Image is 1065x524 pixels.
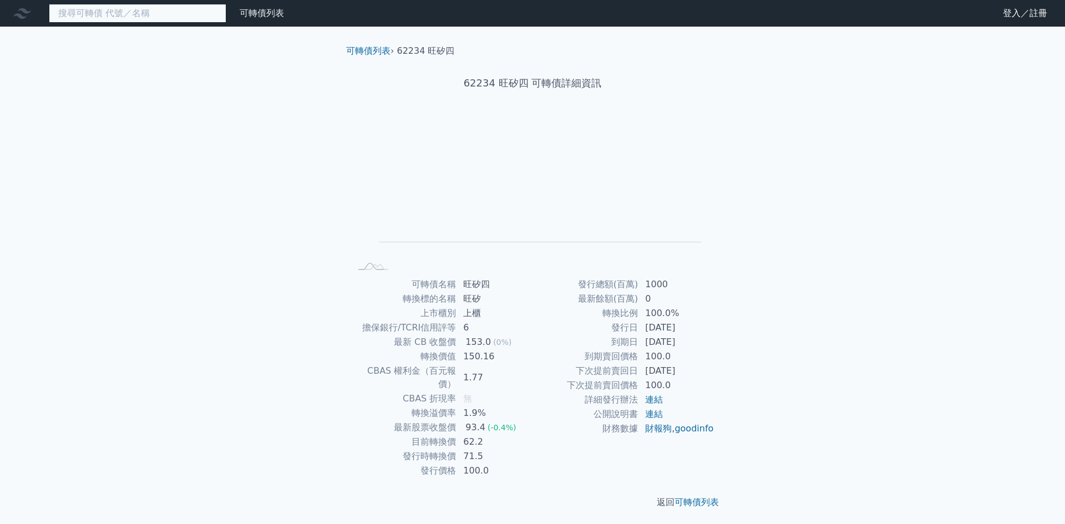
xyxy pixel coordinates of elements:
[351,292,457,306] td: 轉換標的名稱
[457,406,532,420] td: 1.9%
[457,435,532,449] td: 62.2
[397,44,455,58] li: 62234 旺矽四
[1010,471,1065,524] div: 聊天小工具
[351,277,457,292] td: 可轉債名稱
[532,407,638,421] td: 公開說明書
[674,423,713,434] a: goodinfo
[346,44,394,58] li: ›
[351,406,457,420] td: 轉換溢價率
[463,335,493,349] div: 153.0
[645,423,672,434] a: 財報狗
[351,335,457,349] td: 最新 CB 收盤價
[457,292,532,306] td: 旺矽
[49,4,226,23] input: 搜尋可轉債 代號／名稱
[638,364,714,378] td: [DATE]
[638,277,714,292] td: 1000
[674,497,719,507] a: 可轉債列表
[645,409,663,419] a: 連結
[351,449,457,464] td: 發行時轉換價
[351,391,457,406] td: CBAS 折現率
[532,364,638,378] td: 下次提前賣回日
[351,306,457,320] td: 上市櫃別
[645,394,663,405] a: 連結
[351,435,457,449] td: 目前轉換價
[457,464,532,478] td: 100.0
[532,320,638,335] td: 發行日
[638,378,714,393] td: 100.0
[532,277,638,292] td: 發行總額(百萬)
[532,393,638,407] td: 詳細發行辦法
[463,421,488,434] div: 93.4
[532,421,638,436] td: 財務數據
[457,277,532,292] td: 旺矽四
[457,349,532,364] td: 150.16
[532,349,638,364] td: 到期賣回價格
[994,4,1056,22] a: 登入／註冊
[351,320,457,335] td: 擔保銀行/TCRI信用評等
[532,306,638,320] td: 轉換比例
[240,8,284,18] a: 可轉債列表
[346,45,390,56] a: 可轉債列表
[337,496,728,509] p: 返回
[638,421,714,436] td: ,
[351,464,457,478] td: 發行價格
[351,364,457,391] td: CBAS 權利金（百元報價）
[457,306,532,320] td: 上櫃
[493,338,511,347] span: (0%)
[351,349,457,364] td: 轉換價值
[457,364,532,391] td: 1.77
[532,378,638,393] td: 下次提前賣回價格
[457,449,532,464] td: 71.5
[463,393,472,404] span: 無
[532,335,638,349] td: 到期日
[488,423,516,432] span: (-0.4%)
[638,292,714,306] td: 0
[337,75,728,91] h1: 62234 旺矽四 可轉債詳細資訊
[351,420,457,435] td: 最新股票收盤價
[369,126,702,258] g: Chart
[638,349,714,364] td: 100.0
[457,320,532,335] td: 6
[638,335,714,349] td: [DATE]
[532,292,638,306] td: 最新餘額(百萬)
[638,320,714,335] td: [DATE]
[638,306,714,320] td: 100.0%
[1010,471,1065,524] iframe: Chat Widget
